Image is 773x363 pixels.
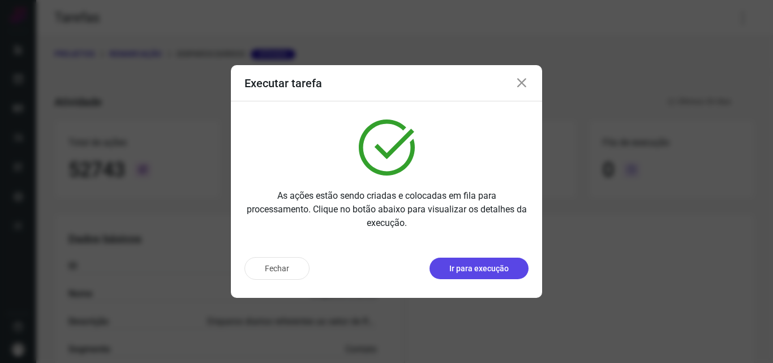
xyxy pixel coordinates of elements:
img: verified.svg [359,119,415,176]
p: As ações estão sendo criadas e colocadas em fila para processamento. Clique no botão abaixo para ... [244,189,529,230]
button: Ir para execução [430,258,529,279]
p: Ir para execução [449,263,509,275]
h3: Executar tarefa [244,76,322,90]
button: Fechar [244,257,310,280]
